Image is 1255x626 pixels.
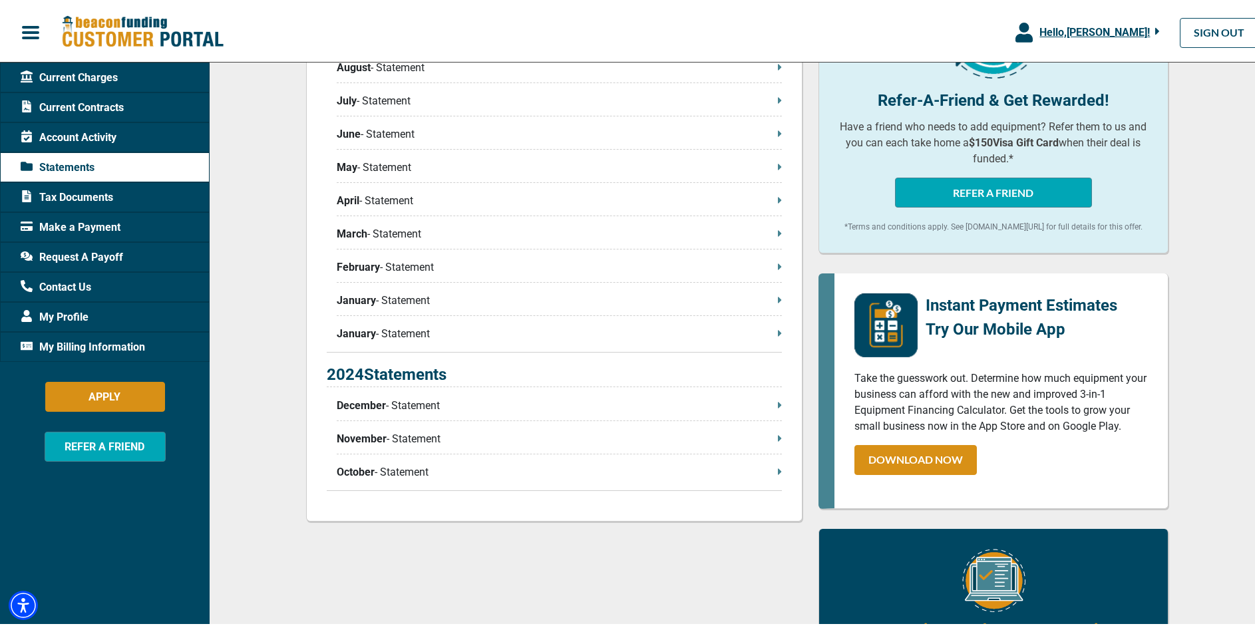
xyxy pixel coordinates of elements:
p: 2024 Statements [327,360,782,385]
p: - Statement [337,462,782,478]
p: Try Our Mobile App [926,315,1117,339]
span: Hello, [PERSON_NAME] ! [1039,23,1150,36]
p: *Terms and conditions apply. See [DOMAIN_NAME][URL] for full details for this offer. [839,218,1148,230]
p: Refer-A-Friend & Get Rewarded! [839,86,1148,110]
p: - Statement [337,157,782,173]
span: Current Charges [21,67,118,83]
span: Account Activity [21,127,116,143]
span: January [337,323,376,339]
p: - Statement [337,190,782,206]
span: Contact Us [21,277,91,293]
p: - Statement [337,323,782,339]
p: - Statement [337,428,782,444]
span: Tax Documents [21,187,113,203]
a: DOWNLOAD NOW [854,442,977,472]
span: August [337,57,371,73]
span: My Billing Information [21,337,145,353]
span: Current Contracts [21,97,124,113]
p: - Statement [337,90,782,106]
span: Request A Payoff [21,247,123,263]
span: July [337,90,357,106]
img: Beacon Funding Customer Portal Logo [61,13,224,47]
span: October [337,462,375,478]
p: Instant Payment Estimates [926,291,1117,315]
span: May [337,157,357,173]
span: December [337,395,386,411]
p: - Statement [337,395,782,411]
img: mobile-app-logo.png [854,291,918,355]
span: March [337,224,367,239]
p: - Statement [337,224,782,239]
p: - Statement [337,290,782,306]
span: Statements [21,157,94,173]
span: My Profile [21,307,89,323]
span: February [337,257,380,273]
span: Make a Payment [21,217,120,233]
p: Take the guesswork out. Determine how much equipment your business can afford with the new and im... [854,368,1148,432]
p: Have a friend who needs to add equipment? Refer them to us and you can each take home a when thei... [839,116,1148,164]
b: $150 Visa Gift Card [970,134,1059,146]
p: - Statement [337,257,782,273]
button: REFER A FRIEND [895,175,1092,205]
span: April [337,190,359,206]
div: Accessibility Menu [9,588,38,617]
button: APPLY [45,379,165,409]
img: Equipment Financing Online Image [962,546,1025,609]
p: - Statement [337,124,782,140]
span: January [337,290,376,306]
span: June [337,124,361,140]
button: REFER A FRIEND [45,429,166,459]
span: November [337,428,387,444]
p: - Statement [337,57,782,73]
